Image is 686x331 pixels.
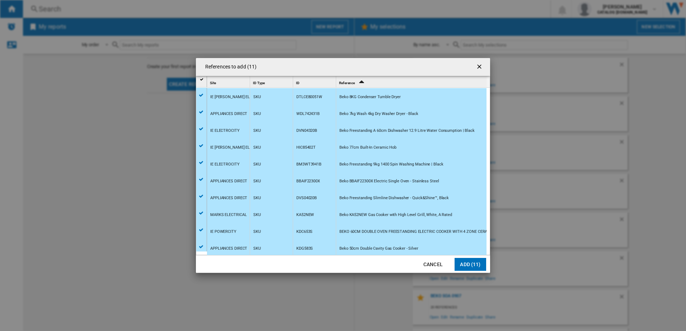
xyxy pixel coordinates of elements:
div: Beko Freestanding A 60cm Dishwasher 12.9 Litre Water Consumption | Black [339,123,475,139]
div: IE [PERSON_NAME] ELECTRIC [210,139,263,156]
div: APPLIANCES DIRECT [210,240,247,257]
div: Beko 77cm Built-In Ceramic Hob [339,139,396,156]
div: SKU [253,139,261,156]
div: KDG583S [296,240,313,257]
div: Beko BBAIF22300X Electric Single Oven - Stainless Steel [339,173,439,190]
div: Sort None [208,76,250,87]
div: SKU [253,190,261,206]
div: IE POWERCITY [210,224,236,240]
div: SKU [253,240,261,257]
div: BM3WT3941B [296,156,321,173]
div: BEKO 60CM DOUBLE OVEN FREESTANDING ELECTRIC COOKER WITH 4 ZONE CERAMIC HOB - SILVER KDC653S [339,224,536,240]
div: IE ELECTROCITY [210,123,240,139]
div: Beko 8KG Condenser Tumble Dryer [339,89,401,105]
div: ID Sort None [295,76,336,87]
div: SKU [253,156,261,173]
div: SKU [253,106,261,122]
div: MARKS ELECTRICAL [210,207,246,223]
div: DVN04320B [296,123,317,139]
ng-md-icon: getI18NText('BUTTONS.CLOSE_DIALOG') [476,63,484,72]
div: SKU [253,173,261,190]
div: APPLIANCES DIRECT [210,190,247,206]
div: IE ELECTROCITY [210,156,240,173]
div: HIC85402T [296,139,316,156]
span: Reference [339,81,355,85]
h4: References to add (11) [202,63,257,71]
div: APPLIANCES DIRECT [210,106,247,122]
div: Beko KA52NEW Gas Cooker with High Level Grill, White, A Rated [339,207,452,223]
div: Beko Freestanding 9kg 1400 Spin Washing Machine | Black [339,156,443,173]
div: WDL742431B [296,106,320,122]
div: ID Type Sort None [252,76,293,87]
div: Beko Freestanding Slimline Dishwasher - Quick&Shine™, Black [339,190,449,206]
div: SKU [253,207,261,223]
div: DVS04020B [296,190,317,206]
div: Beko 50cm Double Cavity Gas Cooker - Silver [339,240,418,257]
div: KDC653S [296,224,313,240]
div: IE [PERSON_NAME] ELECTRIC [210,89,263,105]
span: ID Type [253,81,265,85]
div: Site Sort None [208,76,250,87]
div: DTLCE80051W [296,89,322,105]
button: getI18NText('BUTTONS.CLOSE_DIALOG') [473,60,487,74]
div: SKU [253,224,261,240]
div: KA52NEW [296,207,314,223]
div: Sort None [252,76,293,87]
span: Site [210,81,216,85]
button: Add (11) [455,258,486,271]
div: Beko 7kg Wash 4kg Dry Washer Dryer - Black [339,106,418,122]
div: SKU [253,89,261,105]
div: BBAIF22300X [296,173,320,190]
div: Sort Ascending [338,76,487,87]
div: Sort None [295,76,336,87]
div: SKU [253,123,261,139]
span: ID [296,81,300,85]
div: APPLIANCES DIRECT [210,173,247,190]
span: Sort Ascending [356,81,367,85]
button: Cancel [417,258,449,271]
div: Reference Sort Ascending [338,76,487,87]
